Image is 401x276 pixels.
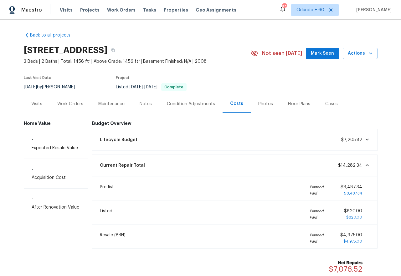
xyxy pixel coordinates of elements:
[344,209,362,213] span: $820.00
[80,7,100,13] span: Projects
[100,232,126,244] span: Resale (BRN)
[116,76,130,80] span: Project
[24,47,107,53] h2: [STREET_ADDRESS]
[32,196,81,201] h6: -
[354,7,392,13] span: [PERSON_NAME]
[346,215,362,219] span: $820.00
[348,50,373,57] span: Actions
[311,50,334,57] span: Mark Seen
[329,265,362,273] span: $7,076.52
[296,7,324,13] span: Orlando + 60
[107,45,119,56] button: Copy Address
[288,101,310,107] div: Floor Plans
[310,214,324,220] i: Paid
[341,185,362,189] span: $8,487.34
[310,238,324,244] i: Paid
[24,83,82,91] div: by [PERSON_NAME]
[24,129,89,159] div: Expected Resale Value
[24,121,89,126] h6: Home Value
[24,159,89,188] div: Acquisition Cost
[310,208,324,214] i: Planned
[21,7,42,13] span: Maestro
[100,208,112,220] span: Listed
[32,166,81,171] h6: -
[143,8,156,12] span: Tasks
[130,85,143,89] span: [DATE]
[306,48,339,59] button: Mark Seen
[24,76,51,80] span: Last Visit Date
[24,188,89,218] div: After Renovation Value
[24,32,84,38] a: Back to all projects
[162,85,186,89] span: Complete
[343,48,378,59] button: Actions
[32,137,81,142] h6: -
[98,101,125,107] div: Maintenance
[325,101,338,107] div: Cases
[144,85,157,89] span: [DATE]
[24,58,251,65] span: 3 Beds | 2 Baths | Total: 1456 ft² | Above Grade: 1456 ft² | Basement Finished: N/A | 2008
[31,101,42,107] div: Visits
[310,190,324,196] i: Paid
[100,137,137,143] span: Lifecycle Budget
[60,7,73,13] span: Visits
[341,138,362,142] span: $7,205.82
[340,233,362,237] span: $4,975.00
[140,101,152,107] div: Notes
[116,85,187,89] span: Listed
[310,184,324,190] i: Planned
[164,7,188,13] span: Properties
[130,85,157,89] span: -
[310,232,324,238] i: Planned
[282,4,286,10] div: 821
[100,162,145,169] span: Current Repair Total
[196,7,236,13] span: Geo Assignments
[107,7,136,13] span: Work Orders
[343,239,362,243] span: $4,975.00
[344,191,362,195] span: $8,487.34
[92,121,378,126] h6: Budget Overview
[262,50,302,57] span: Not seen [DATE]
[100,184,114,196] span: Pre-list
[338,163,362,168] span: $14,282.34
[258,101,273,107] div: Photos
[24,85,37,89] span: [DATE]
[57,101,83,107] div: Work Orders
[230,101,243,107] div: Costs
[167,101,215,107] div: Condition Adjustments
[329,260,362,266] b: Net Repairs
